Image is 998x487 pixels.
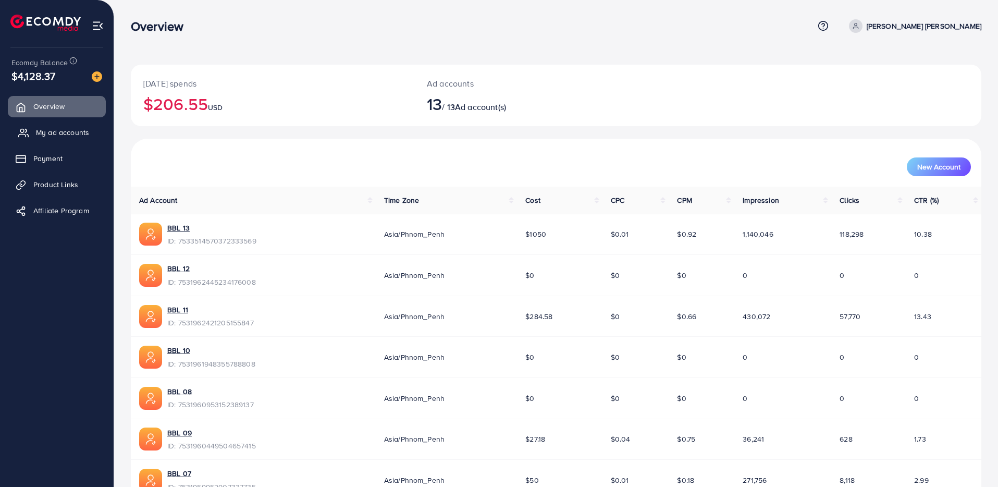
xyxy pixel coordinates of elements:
[167,223,190,233] a: BBL 13
[743,229,773,239] span: 1,140,046
[208,102,223,113] span: USD
[384,434,445,444] span: Asia/Phnom_Penh
[167,263,190,274] a: BBL 12
[167,236,256,246] span: ID: 7533514570372333569
[131,19,192,34] h3: Overview
[8,148,106,169] a: Payment
[840,270,844,281] span: 0
[914,475,929,485] span: 2.99
[743,352,747,362] span: 0
[611,393,620,404] span: $0
[167,277,256,287] span: ID: 7531962445234176008
[611,229,629,239] span: $0.01
[167,305,188,315] a: BBL 11
[743,195,779,205] span: Impression
[167,399,254,410] span: ID: 7531960953152389137
[611,195,624,205] span: CPC
[384,475,445,485] span: Asia/Phnom_Penh
[455,101,506,113] span: Ad account(s)
[840,475,855,485] span: 8,118
[8,96,106,117] a: Overview
[11,57,68,68] span: Ecomdy Balance
[525,311,552,322] span: $284.58
[143,94,402,114] h2: $206.55
[743,311,770,322] span: 430,072
[33,153,63,164] span: Payment
[914,434,926,444] span: 1.73
[167,428,192,438] a: BBL 09
[677,393,686,404] span: $0
[954,440,990,479] iframe: Chat
[917,163,960,171] span: New Account
[167,318,254,328] span: ID: 7531962421205155847
[384,195,419,205] span: Time Zone
[611,352,620,362] span: $0
[845,19,981,33] a: [PERSON_NAME] [PERSON_NAME]
[8,200,106,221] a: Affiliate Program
[743,434,764,444] span: 36,241
[611,270,620,281] span: $0
[33,179,78,190] span: Product Links
[914,195,939,205] span: CTR (%)
[384,311,445,322] span: Asia/Phnom_Penh
[677,311,696,322] span: $0.66
[677,270,686,281] span: $0
[10,15,81,31] img: logo
[677,229,696,239] span: $0.92
[8,122,106,143] a: My ad accounts
[677,195,692,205] span: CPM
[384,352,445,362] span: Asia/Phnom_Penh
[611,434,631,444] span: $0.04
[907,157,971,176] button: New Account
[914,229,932,239] span: 10.38
[840,352,844,362] span: 0
[167,468,191,479] a: BBL 07
[914,311,931,322] span: 13.43
[139,346,162,369] img: ic-ads-acc.e4c84228.svg
[525,195,540,205] span: Cost
[384,270,445,281] span: Asia/Phnom_Penh
[840,393,844,404] span: 0
[139,195,178,205] span: Ad Account
[167,359,255,369] span: ID: 7531961948355788808
[143,77,402,90] p: [DATE] spends
[611,311,620,322] span: $0
[914,393,919,404] span: 0
[139,264,162,287] img: ic-ads-acc.e4c84228.svg
[92,71,102,82] img: image
[840,434,852,444] span: 628
[743,475,767,485] span: 271,756
[11,68,55,83] span: $4,128.37
[525,393,534,404] span: $0
[677,434,695,444] span: $0.75
[677,352,686,362] span: $0
[36,127,89,138] span: My ad accounts
[139,305,162,328] img: ic-ads-acc.e4c84228.svg
[139,387,162,410] img: ic-ads-acc.e4c84228.svg
[525,229,546,239] span: $1050
[525,270,534,281] span: $0
[611,475,629,485] span: $0.01
[867,20,981,32] p: [PERSON_NAME] [PERSON_NAME]
[167,441,256,451] span: ID: 7531960449504657415
[427,77,614,90] p: Ad accounts
[33,205,89,216] span: Affiliate Program
[914,352,919,362] span: 0
[427,94,614,114] h2: / 13
[914,270,919,281] span: 0
[840,311,860,322] span: 57,770
[427,92,442,116] span: 13
[384,393,445,404] span: Asia/Phnom_Penh
[139,428,162,451] img: ic-ads-acc.e4c84228.svg
[525,434,545,444] span: $27.18
[840,229,864,239] span: 118,298
[167,345,190,356] a: BBL 10
[525,475,538,485] span: $50
[92,20,104,32] img: menu
[743,270,747,281] span: 0
[33,101,65,112] span: Overview
[525,352,534,362] span: $0
[167,386,192,397] a: BBL 08
[8,174,106,195] a: Product Links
